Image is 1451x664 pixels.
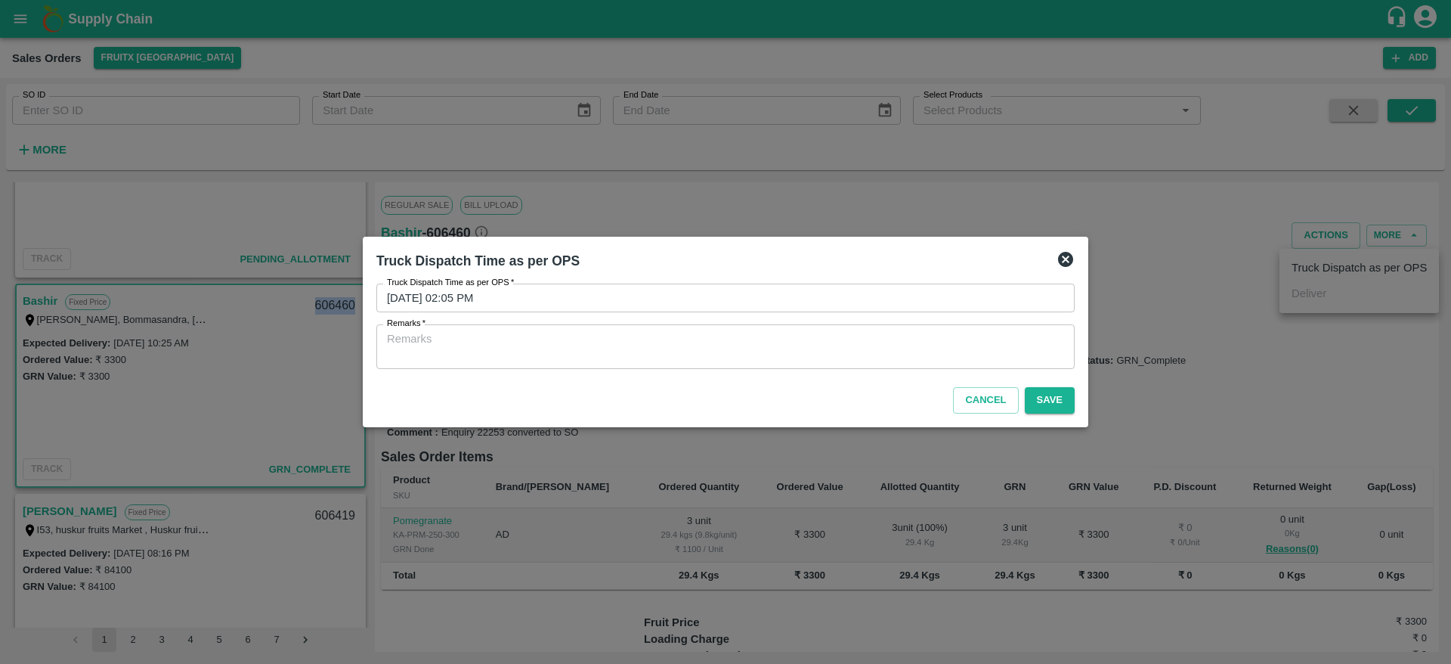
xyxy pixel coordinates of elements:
button: Cancel [953,387,1018,414]
input: Choose date, selected date is Oct 3, 2025 [376,284,1064,312]
label: Truck Dispatch Time as per OPS [387,277,514,289]
label: Remarks [387,318,425,330]
button: Save [1025,387,1075,414]
b: Truck Dispatch Time as per OPS [376,253,580,268]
